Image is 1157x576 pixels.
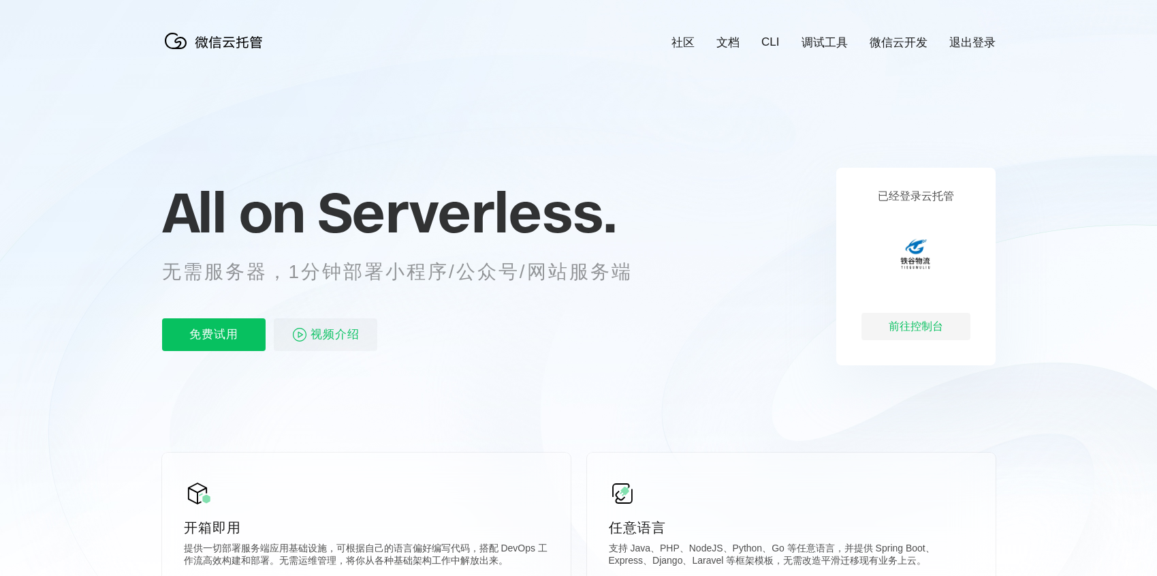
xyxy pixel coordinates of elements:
img: 微信云托管 [162,27,271,55]
p: 任意语言 [609,518,974,537]
p: 已经登录云托管 [878,190,954,204]
p: 开箱即用 [184,518,549,537]
p: 提供一切部署服务端应用基础设施，可根据自己的语言偏好编写代码，搭配 DevOps 工作流高效构建和部署。无需运维管理，将你从各种基础架构工作中解放出来。 [184,543,549,570]
a: 退出登录 [949,35,996,50]
a: 调试工具 [802,35,848,50]
p: 无需服务器，1分钟部署小程序/公众号/网站服务端 [162,258,658,286]
a: 文档 [716,35,740,50]
a: 微信云开发 [870,35,928,50]
img: video_play.svg [291,327,308,343]
a: 微信云托管 [162,45,271,57]
p: 免费试用 [162,318,266,351]
a: CLI [761,35,779,49]
span: All on [162,178,304,246]
span: Serverless. [317,178,616,246]
div: 前往控制台 [861,313,970,340]
a: 社区 [671,35,695,50]
p: 支持 Java、PHP、NodeJS、Python、Go 等任意语言，并提供 Spring Boot、Express、Django、Laravel 等框架模板，无需改造平滑迁移现有业务上云。 [609,543,974,570]
span: 视频介绍 [311,318,360,351]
